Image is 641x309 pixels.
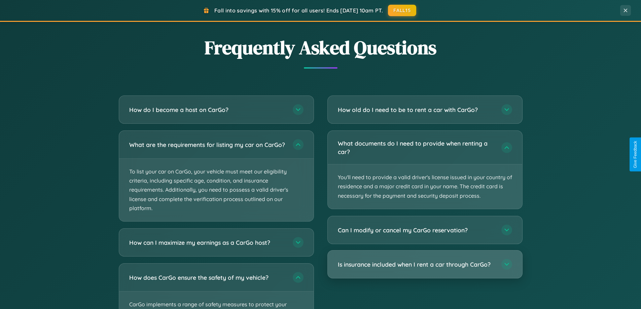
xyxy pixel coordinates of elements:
[119,159,314,221] p: To list your car on CarGo, your vehicle must meet our eligibility criteria, including specific ag...
[388,5,416,16] button: FALL15
[633,141,638,168] div: Give Feedback
[338,260,495,269] h3: Is insurance included when I rent a car through CarGo?
[129,106,286,114] h3: How do I become a host on CarGo?
[129,273,286,282] h3: How does CarGo ensure the safety of my vehicle?
[119,35,523,61] h2: Frequently Asked Questions
[214,7,383,14] span: Fall into savings with 15% off for all users! Ends [DATE] 10am PT.
[338,106,495,114] h3: How old do I need to be to rent a car with CarGo?
[328,164,522,209] p: You'll need to provide a valid driver's license issued in your country of residence and a major c...
[338,139,495,156] h3: What documents do I need to provide when renting a car?
[338,226,495,234] h3: Can I modify or cancel my CarGo reservation?
[129,141,286,149] h3: What are the requirements for listing my car on CarGo?
[129,238,286,247] h3: How can I maximize my earnings as a CarGo host?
